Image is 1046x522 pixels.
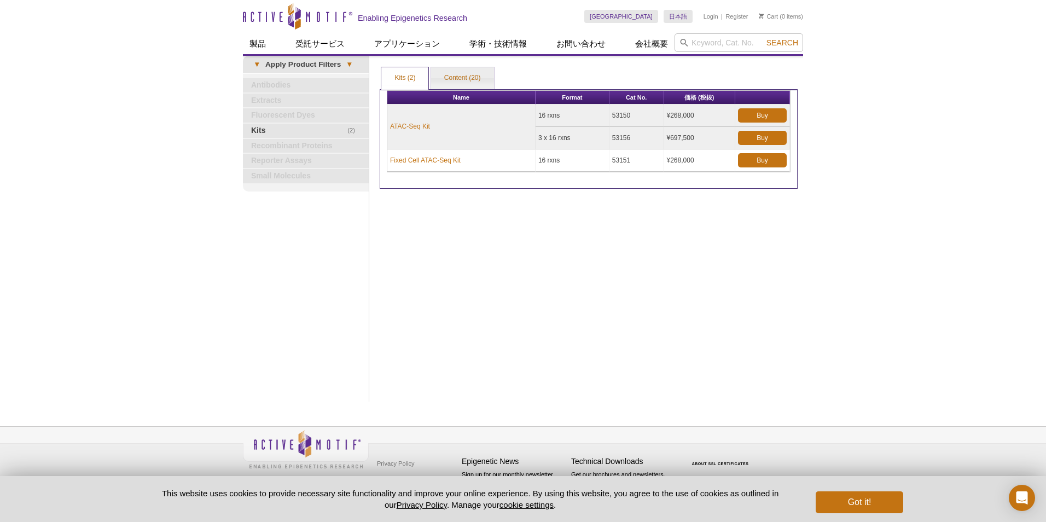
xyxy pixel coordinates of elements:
[759,13,778,20] a: Cart
[463,33,533,54] a: 学術・技術情報
[347,124,361,138] span: (2)
[664,127,735,149] td: ¥697,500
[609,149,664,172] td: 53151
[609,127,664,149] td: 53156
[664,105,735,127] td: ¥268,000
[571,457,675,466] h4: Technical Downloads
[536,127,609,149] td: 3 x 16 rxns
[341,60,358,69] span: ▾
[289,33,351,54] a: 受託サービス
[381,67,428,89] a: Kits (2)
[374,472,432,488] a: Terms & Conditions
[536,149,609,172] td: 16 rxns
[704,13,718,20] a: Login
[462,457,566,466] h4: Epigenetic News
[550,33,612,54] a: お問い合わせ
[499,500,554,509] button: cookie settings
[763,38,801,48] button: Search
[243,78,369,92] a: Antibodies
[759,10,803,23] li: (0 items)
[664,91,735,105] th: 価格 (税抜)
[243,139,369,153] a: Recombinant Proteins
[766,38,798,47] span: Search
[816,491,903,513] button: Got it!
[664,149,735,172] td: ¥268,000
[248,60,265,69] span: ▾
[374,455,417,472] a: Privacy Policy
[675,33,803,52] input: Keyword, Cat. No.
[243,154,369,168] a: Reporter Assays
[721,10,723,23] li: |
[609,91,664,105] th: Cat No.
[243,169,369,183] a: Small Molecules
[390,155,461,165] a: Fixed Cell ATAC-Seq Kit
[609,105,664,127] td: 53150
[243,108,369,123] a: Fluorescent Dyes
[462,470,566,507] p: Sign up for our monthly newsletter highlighting recent publications in the field of epigenetics.
[368,33,446,54] a: アプリケーション
[243,94,369,108] a: Extracts
[536,105,609,127] td: 16 rxns
[759,13,764,19] img: Your Cart
[243,56,369,73] a: ▾Apply Product Filters▾
[143,488,798,511] p: This website uses cookies to provide necessary site functionality and improve your online experie...
[584,10,658,23] a: [GEOGRAPHIC_DATA]
[629,33,675,54] a: 会社概要
[397,500,447,509] a: Privacy Policy
[738,108,787,123] a: Buy
[243,33,272,54] a: 製品
[725,13,748,20] a: Register
[681,446,763,470] table: Click to Verify - This site chose Symantec SSL for secure e-commerce and confidential communicati...
[243,427,369,471] img: Active Motif,
[571,470,675,498] p: Get our brochures and newsletters, or request them by mail.
[664,10,693,23] a: 日本語
[536,91,609,105] th: Format
[243,124,369,138] a: (2)Kits
[1009,485,1035,511] div: Open Intercom Messenger
[738,153,787,167] a: Buy
[738,131,787,145] a: Buy
[358,13,467,23] h2: Enabling Epigenetics Research
[431,67,494,89] a: Content (20)
[387,91,536,105] th: Name
[390,121,430,131] a: ATAC-Seq Kit
[692,462,749,466] a: ABOUT SSL CERTIFICATES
